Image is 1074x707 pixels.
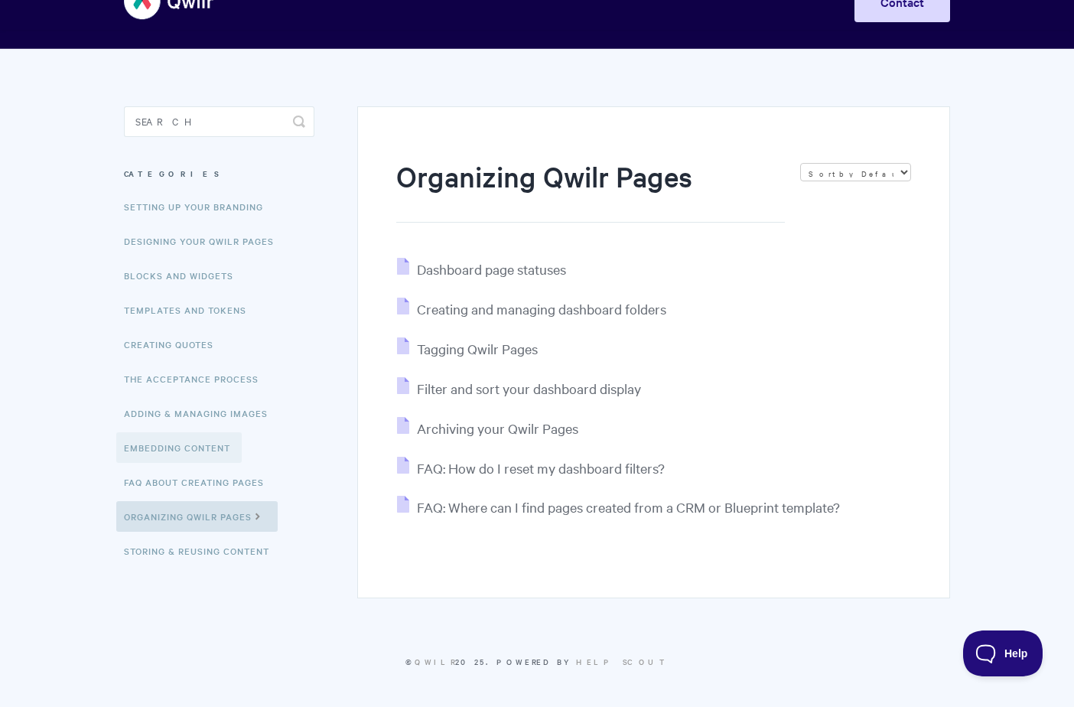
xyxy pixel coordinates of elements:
[124,191,275,222] a: Setting up your Branding
[417,498,840,516] span: FAQ: Where can I find pages created from a CRM or Blueprint template?
[417,260,566,278] span: Dashboard page statuses
[800,163,911,181] select: Page reloads on selection
[397,300,666,318] a: Creating and managing dashboard folders
[124,295,258,325] a: Templates and Tokens
[124,536,281,566] a: Storing & Reusing Content
[124,226,285,256] a: Designing Your Qwilr Pages
[417,300,666,318] span: Creating and managing dashboard folders
[397,498,840,516] a: FAQ: Where can I find pages created from a CRM or Blueprint template?
[415,656,455,667] a: Qwilr
[397,459,665,477] a: FAQ: How do I reset my dashboard filters?
[124,329,225,360] a: Creating Quotes
[396,157,785,223] h1: Organizing Qwilr Pages
[116,501,278,532] a: Organizing Qwilr Pages
[397,380,641,397] a: Filter and sort your dashboard display
[397,340,538,357] a: Tagging Qwilr Pages
[963,630,1043,676] iframe: Toggle Customer Support
[124,106,314,137] input: Search
[576,656,669,667] a: Help Scout
[124,398,279,428] a: Adding & Managing Images
[397,260,566,278] a: Dashboard page statuses
[417,459,665,477] span: FAQ: How do I reset my dashboard filters?
[116,432,242,463] a: Embedding Content
[124,655,950,669] p: © 2025.
[124,363,270,394] a: The Acceptance Process
[124,160,314,187] h3: Categories
[124,467,275,497] a: FAQ About Creating Pages
[124,260,245,291] a: Blocks and Widgets
[417,340,538,357] span: Tagging Qwilr Pages
[496,656,669,667] span: Powered by
[397,419,578,437] a: Archiving your Qwilr Pages
[417,380,641,397] span: Filter and sort your dashboard display
[417,419,578,437] span: Archiving your Qwilr Pages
